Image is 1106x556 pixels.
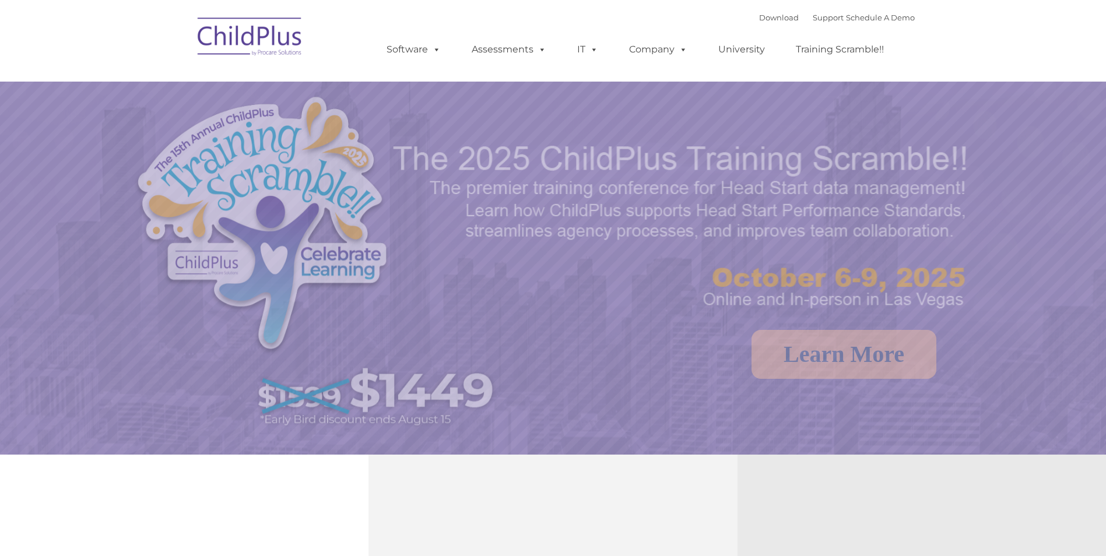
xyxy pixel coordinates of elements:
[617,38,699,61] a: Company
[460,38,558,61] a: Assessments
[846,13,915,22] a: Schedule A Demo
[375,38,452,61] a: Software
[759,13,799,22] a: Download
[566,38,610,61] a: IT
[192,9,308,68] img: ChildPlus by Procare Solutions
[707,38,777,61] a: University
[759,13,915,22] font: |
[784,38,896,61] a: Training Scramble!!
[752,330,936,379] a: Learn More
[813,13,844,22] a: Support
